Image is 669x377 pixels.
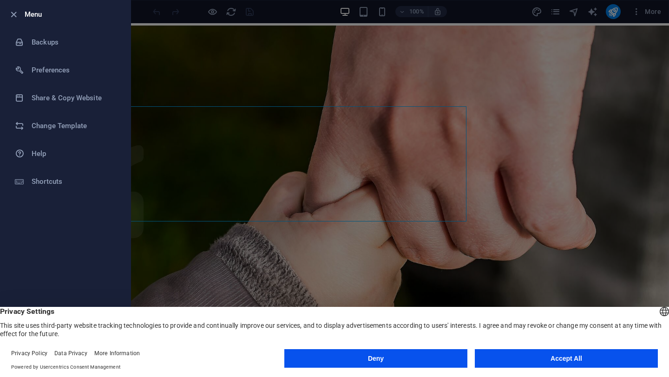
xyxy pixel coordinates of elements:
h6: Shortcuts [32,176,118,187]
a: Help [0,140,131,168]
h6: Help [32,148,118,159]
h6: Change Template [32,120,118,131]
h6: Preferences [32,65,118,76]
h6: Share & Copy Website [32,92,118,104]
h6: Backups [32,37,118,48]
h6: Menu [25,9,123,20]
